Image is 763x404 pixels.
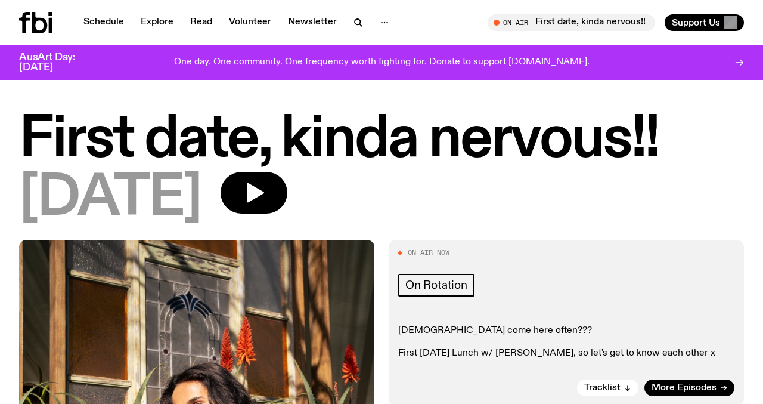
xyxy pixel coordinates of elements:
[19,53,95,73] h3: AusArt Day: [DATE]
[19,172,201,226] span: [DATE]
[174,57,590,68] p: One day. One community. One frequency worth fighting for. Donate to support [DOMAIN_NAME].
[405,279,467,292] span: On Rotation
[488,14,655,31] button: On AirFirst date, kinda nervous!!
[577,380,638,396] button: Tracklist
[134,14,181,31] a: Explore
[222,14,278,31] a: Volunteer
[281,14,344,31] a: Newsletter
[584,384,621,393] span: Tracklist
[672,17,720,28] span: Support Us
[652,384,717,393] span: More Episodes
[665,14,744,31] button: Support Us
[398,274,474,297] a: On Rotation
[408,249,449,256] span: On Air Now
[19,113,744,167] h1: First date, kinda nervous!!
[183,14,219,31] a: Read
[76,14,131,31] a: Schedule
[398,325,734,360] p: [DEMOGRAPHIC_DATA] come here often??? First [DATE] Lunch w/ [PERSON_NAME], so let's get to know e...
[644,380,734,396] a: More Episodes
